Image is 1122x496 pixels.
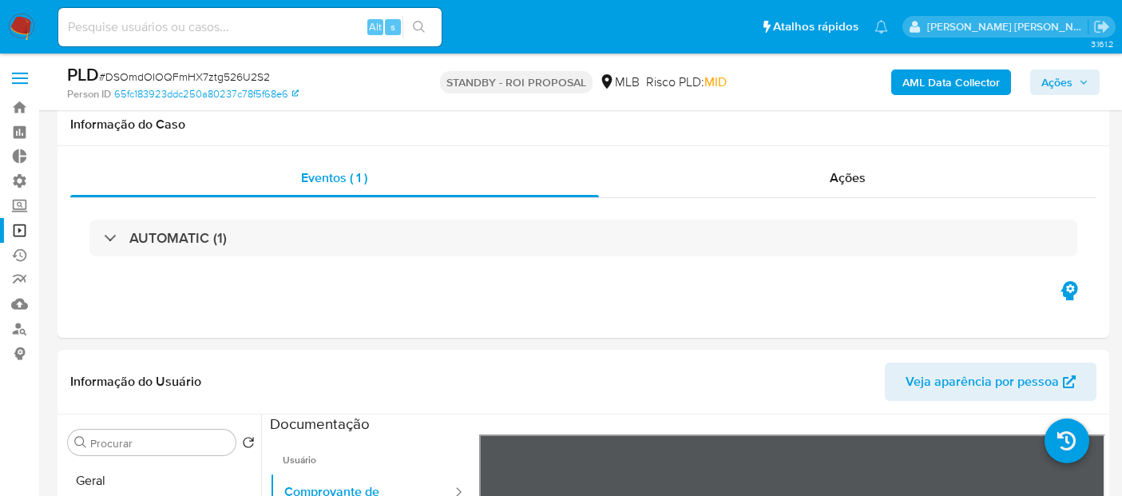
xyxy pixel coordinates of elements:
span: Atalhos rápidos [773,18,858,35]
div: MLB [599,73,640,91]
span: Eventos ( 1 ) [301,169,367,187]
input: Pesquise usuários ou casos... [58,17,442,38]
h1: Informação do Caso [70,117,1096,133]
span: Risco PLD: [646,73,727,91]
button: Ações [1030,69,1100,95]
span: # DSOmdOIOQFmHX7ztg526U2S2 [99,69,270,85]
a: 65fc183923ddc250a80237c78f5f68e6 [114,87,299,101]
h3: AUTOMATIC (1) [129,229,227,247]
span: MID [704,73,727,91]
button: Retornar ao pedido padrão [242,436,255,454]
button: Veja aparência por pessoa [885,363,1096,401]
span: Veja aparência por pessoa [906,363,1059,401]
a: Notificações [874,20,888,34]
a: Sair [1093,18,1110,35]
button: AML Data Collector [891,69,1011,95]
p: STANDBY - ROI PROPOSAL [440,71,593,93]
div: AUTOMATIC (1) [89,220,1077,256]
button: Procurar [74,436,87,449]
button: search-icon [402,16,435,38]
b: PLD [67,62,99,87]
h1: Informação do Usuário [70,374,201,390]
input: Procurar [90,436,229,450]
b: Person ID [67,87,111,101]
span: Ações [1041,69,1072,95]
p: luciana.joia@mercadopago.com.br [927,19,1088,34]
b: AML Data Collector [902,69,1000,95]
span: Ações [830,169,866,187]
span: s [391,19,395,34]
span: Alt [369,19,382,34]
